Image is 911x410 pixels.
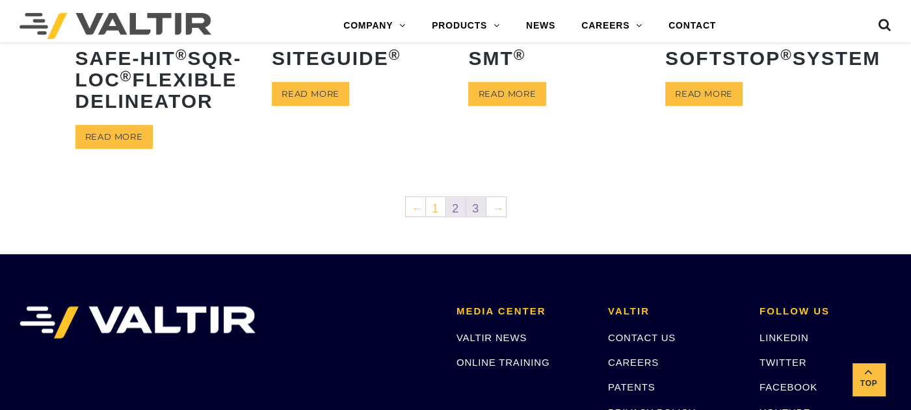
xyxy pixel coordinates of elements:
h2: SiteGuide [272,38,440,79]
sup: ® [514,47,526,63]
sup: ® [120,68,133,84]
sup: ® [389,47,401,63]
a: ONLINE TRAINING [456,357,549,368]
a: TWITTER [759,357,806,368]
sup: ® [780,47,793,63]
h2: Safe-Hit SQR-LOC Flexible Delineator [75,38,243,122]
a: → [486,197,506,216]
a: VALTIR NEWS [456,332,527,343]
a: PRODUCTS [419,13,513,39]
h2: SMT [468,38,636,79]
span: 2 [446,197,466,216]
a: Read more about “SoftStop® System” [665,82,743,106]
a: NEWS [513,13,568,39]
img: VALTIR [20,306,256,339]
a: CAREERS [568,13,655,39]
h2: MEDIA CENTER [456,306,588,317]
h2: VALTIR [608,306,740,317]
span: Top [852,376,885,391]
sup: ® [176,47,188,63]
a: 1 [426,197,445,216]
a: CONTACT US [608,332,676,343]
h2: FOLLOW US [759,306,891,317]
a: CAREERS [608,357,659,368]
img: Valtir [20,13,211,39]
a: FACEBOOK [759,381,817,392]
nav: Product Pagination [75,196,836,222]
a: Read more about “SiteGuide®” [272,82,349,106]
a: PATENTS [608,381,655,392]
a: COMPANY [330,13,419,39]
a: Read more about “SMT®” [468,82,546,106]
h2: SoftStop System [665,38,833,79]
a: Read more about “Safe-Hit® SQR-LOC® Flexible Delineator” [75,125,153,149]
a: LINKEDIN [759,332,809,343]
a: 3 [466,197,486,216]
a: CONTACT [655,13,729,39]
a: Top [852,363,885,396]
a: ← [406,197,425,216]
